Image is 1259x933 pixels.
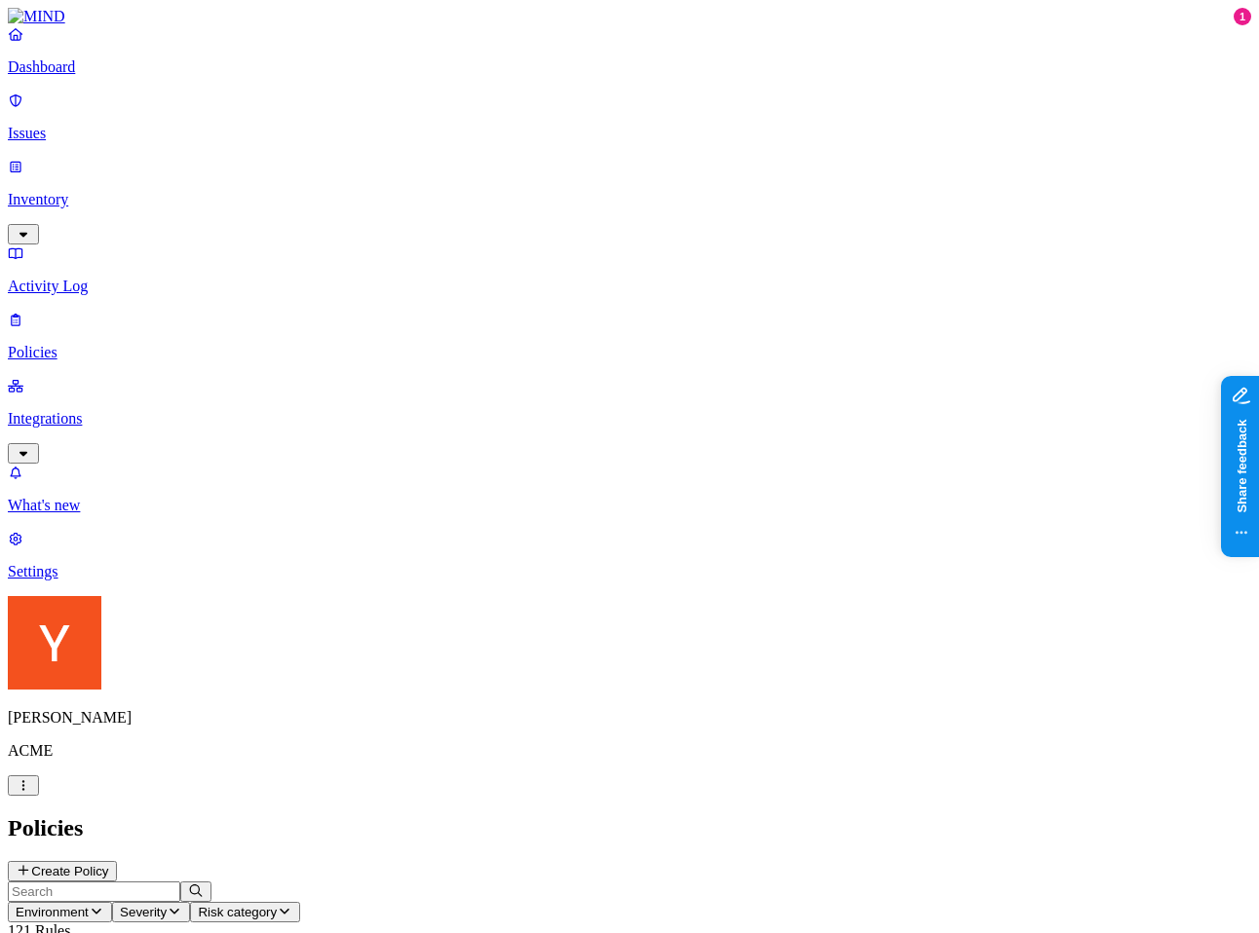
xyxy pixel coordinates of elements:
[8,58,1251,76] p: Dashboard
[8,742,1251,760] p: ACME
[8,158,1251,242] a: Inventory
[16,905,89,919] span: Environment
[8,8,1251,25] a: MIND
[8,191,1251,208] p: Inventory
[8,410,1251,428] p: Integrations
[8,92,1251,142] a: Issues
[8,861,117,881] button: Create Policy
[8,125,1251,142] p: Issues
[8,709,1251,727] p: [PERSON_NAME]
[8,881,180,902] input: Search
[8,8,65,25] img: MIND
[120,905,167,919] span: Severity
[8,278,1251,295] p: Activity Log
[8,815,1251,841] h2: Policies
[1234,8,1251,25] div: 1
[8,497,1251,514] p: What's new
[8,377,1251,461] a: Integrations
[8,244,1251,295] a: Activity Log
[8,464,1251,514] a: What's new
[8,596,101,690] img: Yoav Shaked
[8,563,1251,580] p: Settings
[8,530,1251,580] a: Settings
[198,905,277,919] span: Risk category
[8,344,1251,361] p: Policies
[8,25,1251,76] a: Dashboard
[8,311,1251,361] a: Policies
